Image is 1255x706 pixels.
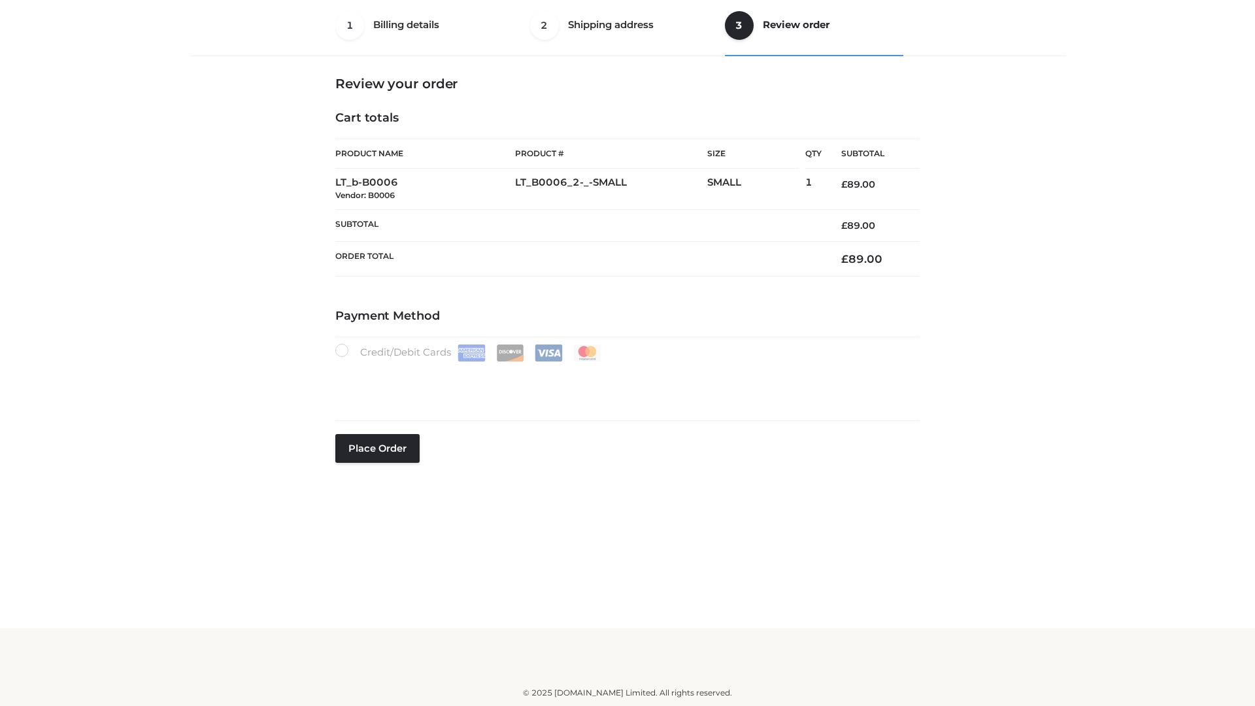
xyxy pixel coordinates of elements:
td: SMALL [707,169,805,210]
td: LT_b-B0006 [335,169,515,210]
span: £ [841,252,848,265]
iframe: Secure payment input frame [333,359,917,407]
h3: Review your order [335,76,920,92]
td: LT_B0006_2-_-SMALL [515,169,707,210]
span: £ [841,178,847,190]
th: Order Total [335,242,822,277]
bdi: 89.00 [841,252,882,265]
th: Product Name [335,139,515,169]
img: Visa [535,345,563,361]
small: Vendor: B0006 [335,190,395,200]
span: £ [841,220,847,231]
img: Mastercard [573,345,601,361]
h4: Payment Method [335,309,920,324]
bdi: 89.00 [841,220,875,231]
th: Subtotal [822,139,920,169]
bdi: 89.00 [841,178,875,190]
img: Discover [496,345,524,361]
th: Product # [515,139,707,169]
div: © 2025 [DOMAIN_NAME] Limited. All rights reserved. [194,686,1061,699]
td: 1 [805,169,822,210]
th: Qty [805,139,822,169]
th: Size [707,139,799,169]
button: Place order [335,434,420,463]
label: Credit/Debit Cards [335,344,603,361]
h4: Cart totals [335,111,920,126]
img: Amex [458,345,486,361]
th: Subtotal [335,209,822,241]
